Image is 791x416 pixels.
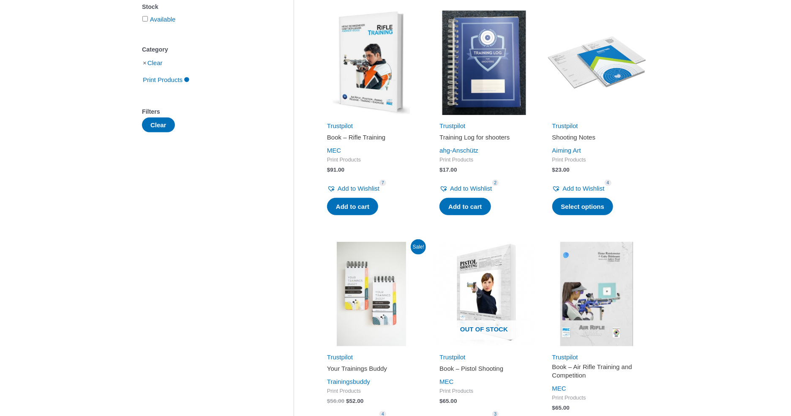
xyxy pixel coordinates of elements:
[439,388,528,395] span: Print Products
[319,11,423,115] img: Rifle Training
[327,378,370,385] a: Trainingsbuddy
[439,147,478,154] a: ahg-Anschütz
[439,156,528,164] span: Print Products
[439,183,492,194] a: Add to Wishlist
[327,353,353,361] a: Trustpilot
[327,183,379,194] a: Add to Wishlist
[327,147,341,154] a: MEC
[327,167,330,173] span: $
[552,167,556,173] span: $
[327,198,378,216] a: Add to cart: “Book - Rifle Training”
[439,353,465,361] a: Trustpilot
[327,398,330,404] span: $
[346,398,349,404] span: $
[439,122,465,129] a: Trustpilot
[552,363,641,379] h2: Book – Air Rifle Training and Competition
[545,242,649,346] img: Book - Air Rifle Training and Competition
[545,11,649,115] img: Shooting Notes
[439,364,528,373] h2: Book – Pistol Shooting
[439,378,453,385] a: MEC
[142,1,268,13] div: Stock
[563,185,605,192] span: Add to Wishlist
[142,73,183,87] span: Print Products
[319,242,423,346] img: Your Trainings Buddy
[142,76,190,83] a: Print Products
[552,405,556,411] span: $
[411,239,426,255] span: Sale!
[327,122,353,129] a: Trustpilot
[552,122,578,129] a: Trustpilot
[552,147,581,154] a: Aiming Art
[605,180,611,186] span: 4
[439,167,457,173] bdi: 17.00
[492,180,499,186] span: 2
[147,59,163,66] a: Clear
[552,198,614,216] a: Select options for “Shooting Notes”
[439,133,528,145] a: Training Log for shooters
[439,167,443,173] span: $
[439,398,443,404] span: $
[552,167,570,173] bdi: 23.00
[552,405,570,411] bdi: 65.00
[327,388,416,395] span: Print Products
[346,398,363,404] bdi: 52.00
[142,118,175,132] button: Clear
[432,242,536,346] img: Book - Pistol Shooting
[379,180,386,186] span: 7
[438,320,529,340] span: Out of stock
[552,385,566,392] a: MEC
[439,198,491,216] a: Add to cart: “Training Log for shooters”
[432,11,536,115] img: Training Log for shooters
[552,394,641,402] span: Print Products
[142,16,148,22] input: Available
[327,133,416,145] a: Book – Rifle Training
[439,364,528,376] a: Book – Pistol Shooting
[552,353,578,361] a: Trustpilot
[552,133,641,142] h2: Shooting Notes
[552,183,605,194] a: Add to Wishlist
[327,398,344,404] bdi: 56.00
[439,398,457,404] bdi: 65.00
[552,156,641,164] span: Print Products
[450,185,492,192] span: Add to Wishlist
[327,167,344,173] bdi: 91.00
[439,133,528,142] h2: Training Log for shooters
[327,133,416,142] h2: Book – Rifle Training
[327,156,416,164] span: Print Products
[327,364,416,373] h2: Your Trainings Buddy
[150,16,176,23] a: Available
[142,44,268,56] div: Category
[327,364,416,376] a: Your Trainings Buddy
[552,133,641,145] a: Shooting Notes
[142,106,268,118] div: Filters
[552,363,641,383] a: Book – Air Rifle Training and Competition
[432,242,536,346] a: Out of stock
[338,185,379,192] span: Add to Wishlist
